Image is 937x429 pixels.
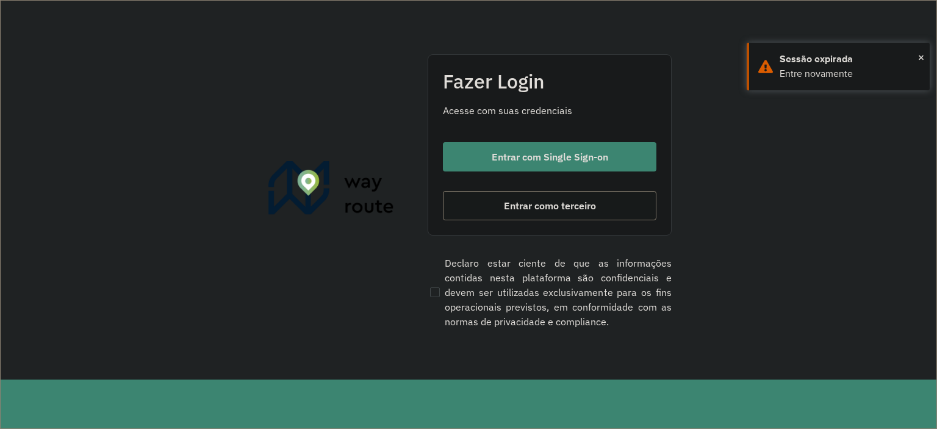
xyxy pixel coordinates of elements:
[918,48,924,67] span: ×
[428,256,672,329] label: Declaro estar ciente de que as informações contidas nesta plataforma são confidenciais e devem se...
[492,152,608,162] span: Entrar com Single Sign-on
[504,201,596,211] span: Entrar como terceiro
[780,67,921,81] div: Entre novamente
[780,52,921,67] div: Sessão expirada
[268,161,394,220] img: Roteirizador AmbevTech
[918,48,924,67] button: Close
[443,191,656,220] button: button
[443,142,656,171] button: button
[443,103,656,118] p: Acesse com suas credenciais
[443,70,656,93] h2: Fazer Login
